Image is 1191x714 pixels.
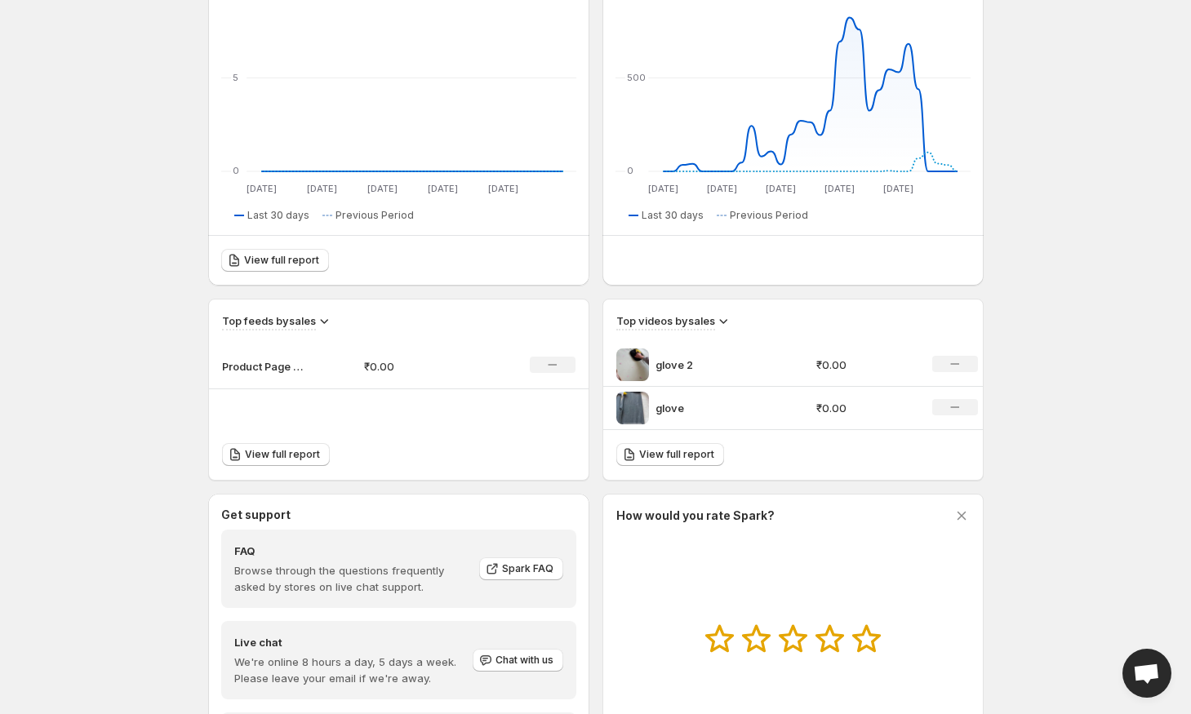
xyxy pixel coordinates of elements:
[627,72,646,83] text: 500
[479,557,563,580] a: Spark FAQ
[816,400,913,416] p: ₹0.00
[655,357,778,373] p: glove 2
[221,249,329,272] a: View full report
[247,209,309,222] span: Last 30 days
[639,448,714,461] span: View full report
[487,183,518,194] text: [DATE]
[883,183,913,194] text: [DATE]
[221,507,291,523] h3: Get support
[816,357,913,373] p: ₹0.00
[655,400,778,416] p: glove
[627,165,633,176] text: 0
[244,254,319,267] span: View full report
[1122,649,1171,698] a: Open chat
[245,448,320,461] span: View full report
[616,313,715,329] h3: Top videos by sales
[234,543,468,559] h4: FAQ
[222,443,330,466] a: View full report
[336,209,414,222] span: Previous Period
[730,209,808,222] span: Previous Period
[616,392,649,424] img: glove
[222,313,316,329] h3: Top feeds by sales
[647,183,678,194] text: [DATE]
[222,358,304,375] p: Product Page Videos
[616,348,649,381] img: glove 2
[427,183,457,194] text: [DATE]
[233,165,239,176] text: 0
[642,209,704,222] span: Last 30 days
[364,358,480,375] p: ₹0.00
[502,562,553,575] span: Spark FAQ
[306,183,336,194] text: [DATE]
[824,183,855,194] text: [DATE]
[496,654,553,667] span: Chat with us
[473,649,563,672] button: Chat with us
[616,508,775,524] h3: How would you rate Spark?
[246,183,276,194] text: [DATE]
[367,183,397,194] text: [DATE]
[706,183,736,194] text: [DATE]
[234,634,471,650] h4: Live chat
[616,443,724,466] a: View full report
[234,654,471,686] p: We're online 8 hours a day, 5 days a week. Please leave your email if we're away.
[234,562,468,595] p: Browse through the questions frequently asked by stores on live chat support.
[233,72,238,83] text: 5
[766,183,796,194] text: [DATE]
